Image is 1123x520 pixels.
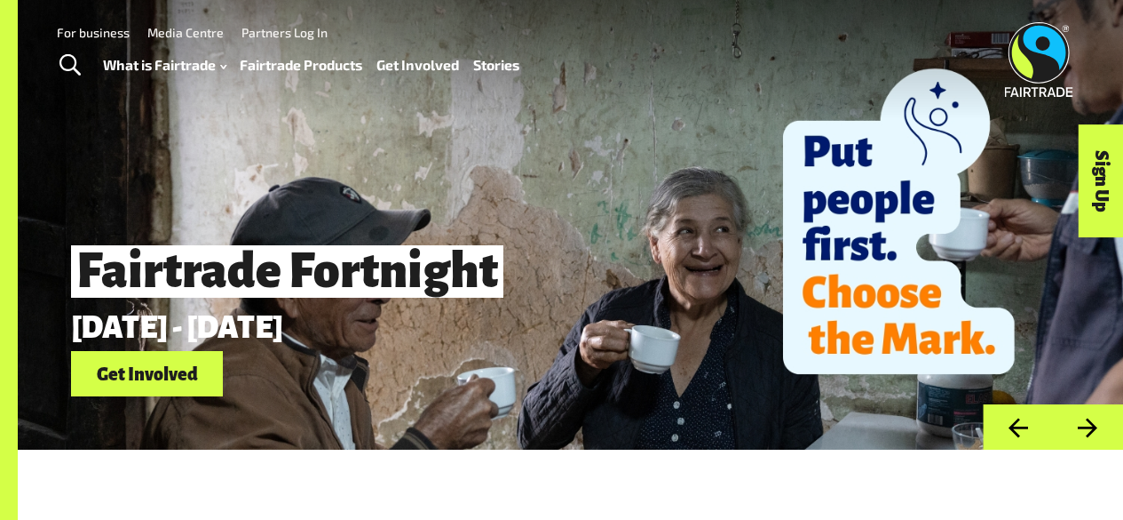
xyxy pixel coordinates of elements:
a: Fairtrade Products [240,52,362,77]
a: Get Involved [376,52,459,77]
p: [DATE] - [DATE] [71,311,900,345]
a: Get Involved [71,351,223,396]
a: For business [57,25,130,40]
a: Toggle Search [48,44,91,88]
a: Media Centre [147,25,224,40]
a: Stories [473,52,519,77]
a: What is Fairtrade [103,52,226,77]
button: Previous [983,404,1053,450]
img: Fairtrade Australia New Zealand logo [1005,22,1073,97]
button: Next [1053,404,1123,450]
span: Fairtrade Fortnight [71,245,503,298]
a: Partners Log In [241,25,328,40]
